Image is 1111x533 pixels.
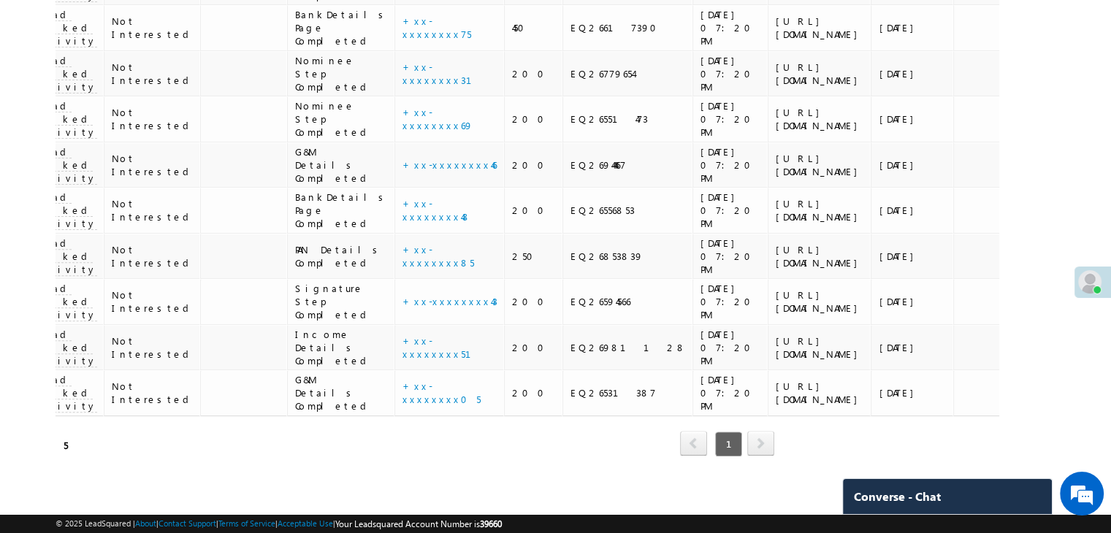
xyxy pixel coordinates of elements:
div: 250 [512,250,556,263]
div: [URL][DOMAIN_NAME] [776,288,865,315]
div: EQ26944467 [570,158,686,172]
span: Lead Talked Activity [36,282,97,321]
div: 200 [512,112,556,126]
a: prev [680,432,707,456]
div: EQ26981128 [570,341,686,354]
div: [URL][DOMAIN_NAME] [776,197,865,223]
span: 1 [715,432,742,456]
div: [DATE] [879,295,947,308]
span: Lead Talked Activity [36,145,97,185]
span: Lead Talked Activity [36,8,97,47]
div: 200 [512,341,556,354]
div: [URL][DOMAIN_NAME] [776,15,865,41]
em: Start Chat [199,419,265,439]
div: 200 [512,204,556,217]
div: 200 [512,295,556,308]
div: [DATE] [879,250,947,263]
a: +xx-xxxxxxxx46 [402,158,497,171]
div: EQ26531387 [570,386,686,399]
div: Not Interested [112,380,194,406]
div: Not Interested [112,334,194,361]
span: Lead Talked Activity [36,54,97,93]
div: EQ26853839 [570,250,686,263]
div: [DATE] 07:20 PM [700,191,761,230]
div: [URL][DOMAIN_NAME] [776,243,865,269]
a: Contact Support [159,518,216,528]
span: 39660 [480,518,502,529]
span: Lead Talked Activity [36,237,97,276]
a: About [135,518,156,528]
a: +xx-xxxxxxxx31 [402,61,489,86]
div: Minimize live chat window [240,7,275,42]
div: G&M Details Completed [295,145,388,185]
div: EQ26594566 [570,295,686,308]
div: Not Interested [112,61,194,87]
div: [DATE] 07:20 PM [700,99,761,139]
div: EQ26551473 [570,112,686,126]
div: [URL][DOMAIN_NAME] [776,61,865,87]
div: 200 [512,158,556,172]
div: [DATE] 07:20 PM [700,282,761,321]
div: PAN Details Completed [295,243,388,269]
a: +xx-xxxxxxxx51 [402,334,489,360]
span: Converse - Chat [854,490,941,503]
div: [DATE] 07:20 PM [700,54,761,93]
span: prev [680,431,707,456]
span: Your Leadsquared Account Number is [335,518,502,529]
span: Lead Talked Activity [36,99,97,139]
span: Lead Talked Activity [36,373,97,413]
div: Nominee Step Completed [295,99,388,139]
div: [DATE] [879,341,947,354]
span: next [747,431,774,456]
a: Terms of Service [218,518,275,528]
a: next [747,432,774,456]
a: Acceptable Use [278,518,333,528]
textarea: Type your message and hit 'Enter' [19,135,267,406]
div: 200 [512,386,556,399]
div: Not Interested [112,197,194,223]
div: Not Interested [112,106,194,132]
div: [DATE] [879,67,947,80]
div: [URL][DOMAIN_NAME] [776,380,865,406]
div: [URL][DOMAIN_NAME] [776,334,865,361]
div: 200 [512,67,556,80]
img: d_60004797649_company_0_60004797649 [25,77,61,96]
div: [DATE] [879,21,947,34]
div: Income Details Completed [295,328,388,367]
a: +xx-xxxxxxxx05 [402,380,481,405]
div: Signature Step Completed [295,282,388,321]
div: 450 [512,21,556,34]
a: +xx-xxxxxxxx48 [402,197,471,223]
div: [DATE] 07:20 PM [700,328,761,367]
div: Not Interested [112,243,194,269]
div: Not Interested [112,15,194,41]
a: +xx-xxxxxxxx43 [402,295,497,307]
a: +xx-xxxxxxxx69 [402,106,473,131]
div: EQ26617390 [570,21,686,34]
div: [DATE] 07:20 PM [700,373,761,413]
div: [URL][DOMAIN_NAME] [776,152,865,178]
div: Chat with us now [76,77,245,96]
span: © 2025 LeadSquared | | | | | [56,517,502,531]
div: BankDetails Page Completed [295,8,388,47]
div: BankDetails Page Completed [295,191,388,230]
div: Not Interested [112,152,194,178]
div: [DATE] 07:20 PM [700,145,761,185]
div: [DATE] 07:20 PM [700,237,761,276]
div: G&M Details Completed [295,373,388,413]
div: [DATE] [879,112,947,126]
div: EQ26556853 [570,204,686,217]
div: [DATE] [879,386,947,399]
div: Not Interested [112,288,194,315]
span: Lead Talked Activity [36,328,97,367]
div: [DATE] [879,158,947,172]
a: +xx-xxxxxxxx75 [402,15,471,40]
a: +xx-xxxxxxxx85 [402,243,474,269]
div: EQ26779654 [570,67,686,80]
div: [URL][DOMAIN_NAME] [776,106,865,132]
div: Nominee Step Completed [295,54,388,93]
span: Lead Talked Activity [36,191,97,230]
div: [DATE] [879,204,947,217]
div: [DATE] 07:20 PM [700,8,761,47]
